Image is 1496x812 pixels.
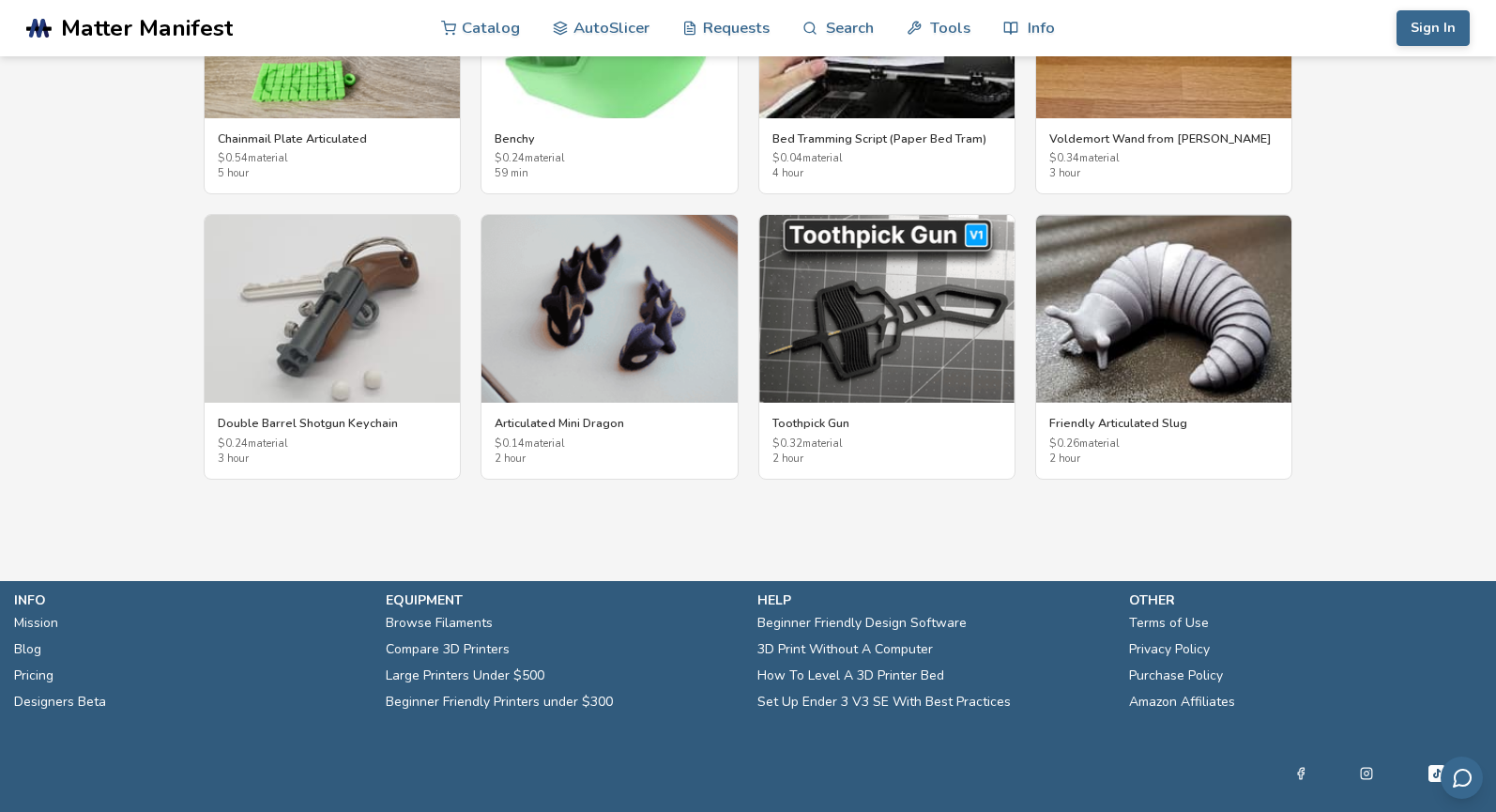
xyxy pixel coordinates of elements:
span: $ 0.26 material [1049,438,1278,451]
span: $ 0.24 material [495,153,724,165]
a: 3D Print Without A Computer [757,636,933,663]
h3: Benchy [495,131,724,146]
a: Mission [14,610,58,636]
h3: Voldemort Wand from [PERSON_NAME] [1049,131,1278,146]
h3: Friendly Articulated Slug [1049,416,1278,431]
button: Send feedback via email [1441,757,1483,799]
span: 59 min [495,168,724,180]
img: Double Barrel Shotgun Keychain [205,215,460,403]
img: Toothpick Gun [759,215,1015,403]
span: 3 hour [1049,168,1278,180]
a: Double Barrel Shotgun KeychainDouble Barrel Shotgun Keychain$0.24material3 hour [204,214,461,480]
p: equipment [386,590,739,610]
p: other [1129,590,1482,610]
span: 2 hour [772,453,1001,466]
a: Browse Filaments [386,610,493,636]
a: Privacy Policy [1129,636,1210,663]
a: Tiktok [1426,762,1448,785]
h3: Double Barrel Shotgun Keychain [218,416,447,431]
span: $ 0.32 material [772,438,1001,451]
h3: Bed Tramming Script (Paper Bed Tram) [772,131,1001,146]
h3: Toothpick Gun [772,416,1001,431]
a: Beginner Friendly Printers under $300 [386,689,613,715]
span: 2 hour [1049,453,1278,466]
p: help [757,590,1110,610]
a: Compare 3D Printers [386,636,510,663]
span: $ 0.24 material [218,438,447,451]
a: Purchase Policy [1129,663,1223,689]
a: Amazon Affiliates [1129,689,1235,715]
a: Blog [14,636,41,663]
a: Instagram [1360,762,1373,785]
a: Terms of Use [1129,610,1209,636]
h3: Articulated Mini Dragon [495,416,724,431]
span: $ 0.54 material [218,153,447,165]
span: 3 hour [218,453,447,466]
a: Articulated Mini DragonArticulated Mini Dragon$0.14material2 hour [481,214,738,480]
h3: Chainmail Plate Articulated [218,131,447,146]
a: Large Printers Under $500 [386,663,544,689]
span: 4 hour [772,168,1001,180]
span: Matter Manifest [61,15,233,41]
span: $ 0.34 material [1049,153,1278,165]
a: Toothpick GunToothpick Gun$0.32material2 hour [758,214,1015,480]
a: Designers Beta [14,689,106,715]
a: Beginner Friendly Design Software [757,610,967,636]
a: Friendly Articulated SlugFriendly Articulated Slug$0.26material2 hour [1035,214,1292,480]
span: 5 hour [218,168,447,180]
a: Set Up Ender 3 V3 SE With Best Practices [757,689,1011,715]
img: Friendly Articulated Slug [1036,215,1291,403]
span: 2 hour [495,453,724,466]
p: info [14,590,367,610]
img: Articulated Mini Dragon [481,215,737,403]
button: Sign In [1397,10,1470,46]
a: Facebook [1294,762,1307,785]
span: $ 0.14 material [495,438,724,451]
a: Pricing [14,663,53,689]
span: $ 0.04 material [772,153,1001,165]
a: How To Level A 3D Printer Bed [757,663,944,689]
